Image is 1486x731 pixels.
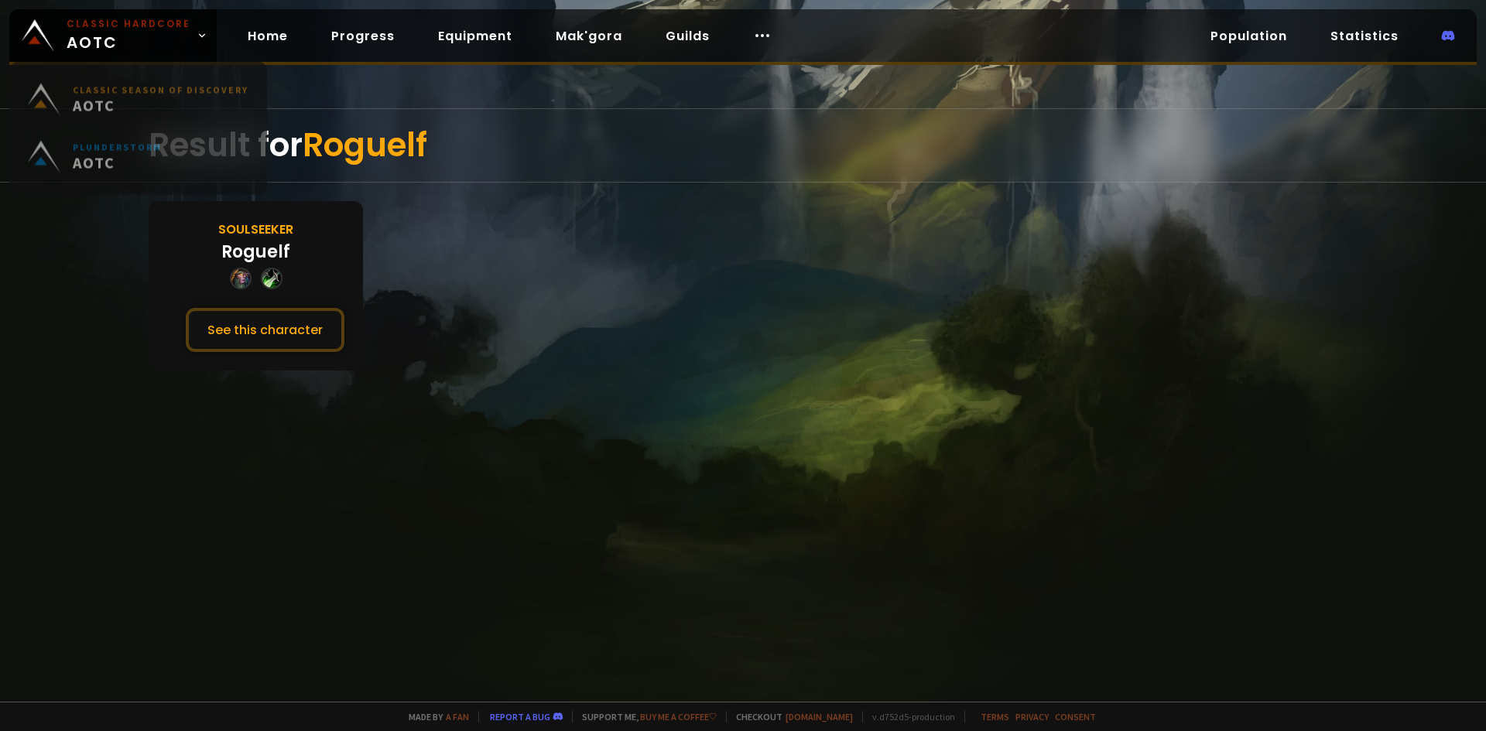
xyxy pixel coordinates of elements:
[1318,20,1411,52] a: Statistics
[1198,20,1299,52] a: Population
[543,20,635,52] a: Mak'gora
[73,91,248,102] small: Classic Season of Discovery
[786,711,853,722] a: [DOMAIN_NAME]
[572,711,717,722] span: Support me,
[149,109,1337,182] div: Result for
[399,711,469,722] span: Made by
[726,711,853,722] span: Checkout
[67,17,190,54] span: AOTC
[221,239,290,265] div: Roguelf
[653,20,722,52] a: Guilds
[73,148,162,159] small: Plunderstorm
[218,220,293,239] div: Soulseeker
[186,308,344,352] button: See this character
[319,20,407,52] a: Progress
[19,77,258,135] a: Classic Season of DiscoveryAOTC
[446,711,469,722] a: a fan
[981,711,1009,722] a: Terms
[862,711,955,722] span: v. d752d5 - production
[9,9,217,62] a: Classic HardcoreAOTC
[1055,711,1096,722] a: Consent
[426,20,525,52] a: Equipment
[1015,711,1049,722] a: Privacy
[235,20,300,52] a: Home
[73,159,162,179] span: AOTC
[303,122,427,168] span: Roguelf
[490,711,550,722] a: Report a bug
[73,102,248,121] span: AOTC
[67,17,190,31] small: Classic Hardcore
[19,135,258,192] a: PlunderstormAOTC
[640,711,717,722] a: Buy me a coffee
